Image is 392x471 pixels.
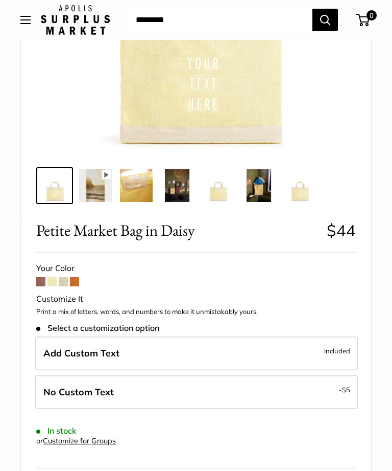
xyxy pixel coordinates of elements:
img: Petite Market Bag in Daisy [161,169,193,202]
span: Included [324,345,350,357]
p: Print a mix of letters, words, and numbers to make it unmistakably yours. [36,307,356,317]
a: 0 [357,14,370,26]
div: Your Color [36,261,356,276]
a: Petite Market Bag in Daisy [281,167,318,204]
a: Petite Market Bag in Daisy [159,167,195,204]
a: Petite Market Bag in Daisy [77,167,114,204]
img: Apolis: Surplus Market [41,5,110,35]
span: Select a customization option [36,323,159,333]
span: 0 [366,10,377,20]
label: Leave Blank [35,375,358,409]
img: Petite Market Bag in Daisy [120,169,153,202]
div: Customize It [36,291,356,307]
button: Open menu [20,16,31,24]
span: Petite Market Bag in Daisy [36,221,319,240]
input: Search... [128,9,312,31]
span: Add Custom Text [43,347,119,359]
label: Add Custom Text [35,337,358,370]
div: or [36,434,116,448]
span: No Custom Text [43,386,114,398]
span: In stock [36,426,77,436]
img: Petite Market Bag in Daisy [38,169,71,202]
a: Petite Market Bag in Daisy [240,167,277,204]
a: Petite Market Bag in Daisy [118,167,155,204]
a: Petite Market Bag in Daisy [200,167,236,204]
span: $44 [327,220,356,240]
img: Petite Market Bag in Daisy [242,169,275,202]
button: Search [312,9,338,31]
img: Petite Market Bag in Daisy [79,169,112,202]
img: Petite Market Bag in Daisy [202,169,234,202]
a: Petite Market Bag in Daisy [36,167,73,204]
img: Petite Market Bag in Daisy [283,169,316,202]
span: $5 [342,386,350,394]
a: Customize for Groups [43,436,116,445]
span: - [339,384,350,396]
